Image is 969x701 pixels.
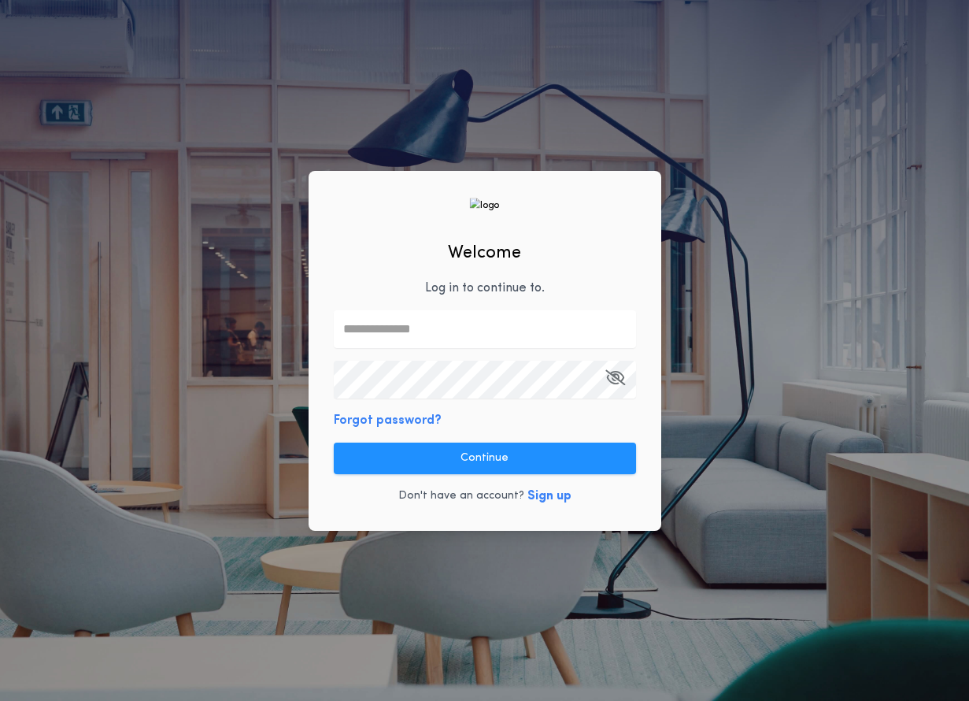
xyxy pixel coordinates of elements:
[334,443,636,474] button: Continue
[527,487,571,506] button: Sign up
[470,198,500,213] img: logo
[425,279,545,298] p: Log in to continue to .
[448,240,521,266] h2: Welcome
[398,488,524,504] p: Don't have an account?
[334,411,442,430] button: Forgot password?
